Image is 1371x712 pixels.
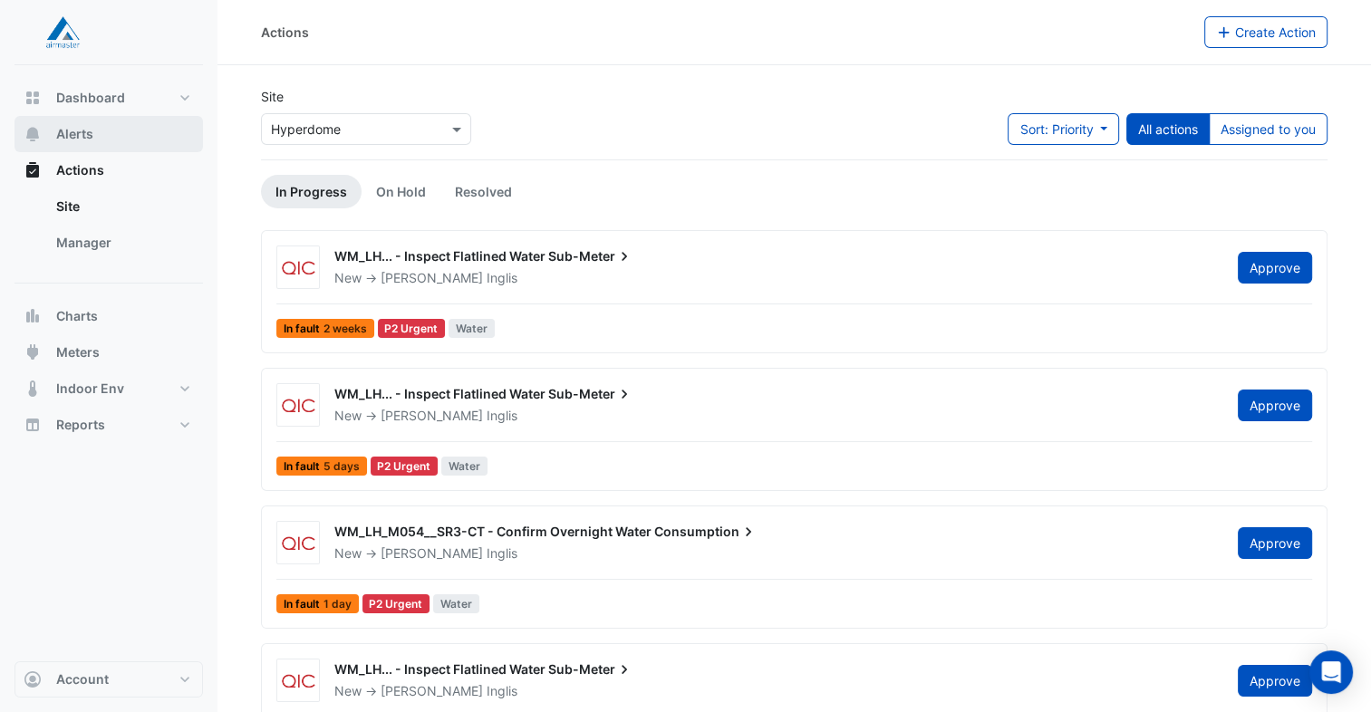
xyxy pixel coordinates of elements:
[14,152,203,188] button: Actions
[378,319,446,338] div: P2 Urgent
[14,661,203,698] button: Account
[277,397,319,415] img: QIC
[487,407,517,425] span: Inglis
[381,683,483,698] span: [PERSON_NAME]
[14,370,203,407] button: Indoor Env
[1209,113,1328,145] button: Assigned to you
[381,270,483,285] span: [PERSON_NAME]
[24,380,42,398] app-icon: Indoor Env
[362,594,430,613] div: P2 Urgent
[381,408,483,423] span: [PERSON_NAME]
[1238,252,1312,284] button: Approve
[1250,673,1300,688] span: Approve
[548,247,633,265] span: Sub-Meter
[24,307,42,325] app-icon: Charts
[14,188,203,268] div: Actions
[433,594,479,613] span: Water
[362,175,440,208] a: On Hold
[334,545,362,561] span: New
[24,89,42,107] app-icon: Dashboard
[14,407,203,443] button: Reports
[56,125,93,143] span: Alerts
[277,672,319,690] img: QIC
[1309,650,1353,694] div: Open Intercom Messenger
[365,270,377,285] span: ->
[14,298,203,334] button: Charts
[334,248,546,264] span: WM_LH... - Inspect Flatlined Water
[1250,535,1300,551] span: Approve
[548,660,633,678] span: Sub-Meter
[1204,16,1328,48] button: Create Action
[276,594,359,613] span: In fault
[381,545,483,561] span: [PERSON_NAME]
[334,524,652,539] span: WM_LH_M054__SR3-CT - Confirm Overnight Water
[56,307,98,325] span: Charts
[261,175,362,208] a: In Progress
[24,416,42,434] app-icon: Reports
[487,682,517,700] span: Inglis
[334,386,546,401] span: WM_LH... - Inspect Flatlined Water
[441,457,488,476] span: Water
[365,408,377,423] span: ->
[548,385,633,403] span: Sub-Meter
[323,599,352,610] span: 1 day
[323,461,360,472] span: 5 days
[56,161,104,179] span: Actions
[487,544,517,563] span: Inglis
[1126,113,1210,145] button: All actions
[14,334,203,370] button: Meters
[56,416,105,434] span: Reports
[365,545,377,561] span: ->
[1238,390,1312,421] button: Approve
[334,408,362,423] span: New
[323,323,367,334] span: 2 weeks
[22,14,103,51] img: Company Logo
[24,343,42,361] app-icon: Meters
[1250,398,1300,413] span: Approve
[276,319,374,338] span: In fault
[371,457,439,476] div: P2 Urgent
[14,116,203,152] button: Alerts
[56,89,125,107] span: Dashboard
[334,683,362,698] span: New
[56,380,124,398] span: Indoor Env
[1008,113,1119,145] button: Sort: Priority
[261,87,284,106] label: Site
[277,259,319,277] img: QIC
[1238,665,1312,697] button: Approve
[24,125,42,143] app-icon: Alerts
[277,534,319,553] img: QIC
[365,683,377,698] span: ->
[1235,24,1316,40] span: Create Action
[56,343,100,361] span: Meters
[1250,260,1300,275] span: Approve
[261,23,309,42] div: Actions
[487,269,517,287] span: Inglis
[1019,121,1093,137] span: Sort: Priority
[24,161,42,179] app-icon: Actions
[449,319,495,338] span: Water
[654,523,758,541] span: Consumption
[334,661,546,677] span: WM_LH... - Inspect Flatlined Water
[42,188,203,225] a: Site
[334,270,362,285] span: New
[42,225,203,261] a: Manager
[440,175,526,208] a: Resolved
[1238,527,1312,559] button: Approve
[276,457,367,476] span: In fault
[14,80,203,116] button: Dashboard
[56,670,109,688] span: Account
